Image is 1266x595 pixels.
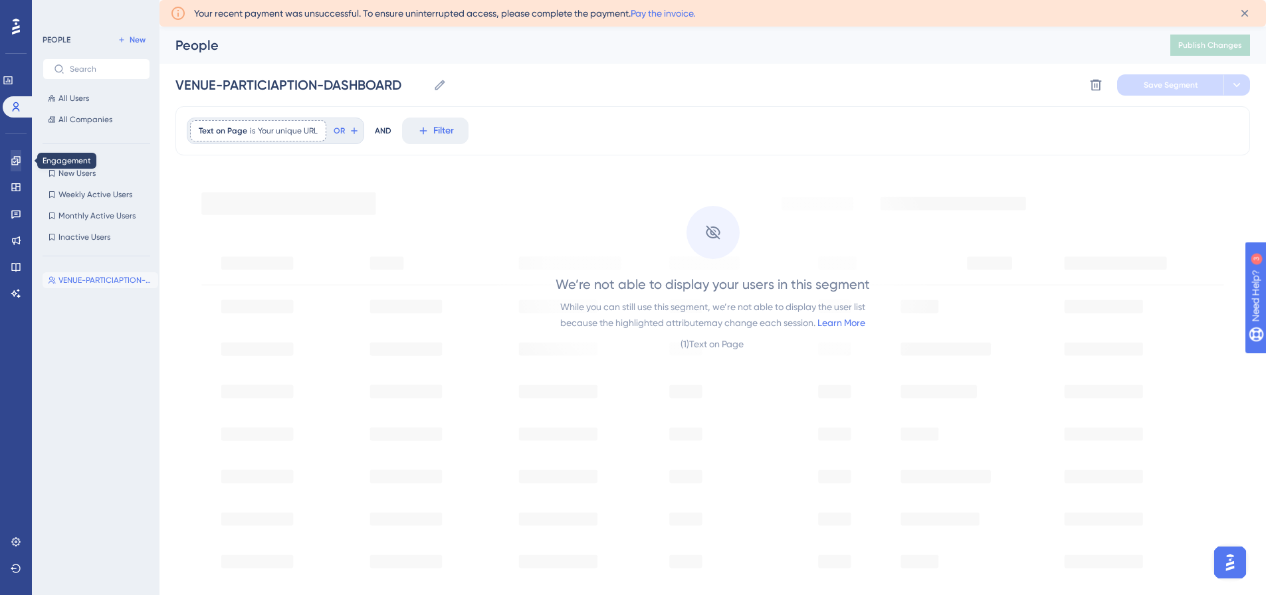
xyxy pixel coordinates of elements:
button: Save Segment [1117,74,1223,96]
a: Learn More [817,317,865,328]
button: OR [332,120,361,141]
span: All Companies [58,114,112,125]
span: Weekly Active Users [58,189,132,200]
div: AND [375,118,391,144]
span: Inactive Users [58,232,110,242]
div: We’re not able to display your users in this segment [556,275,870,294]
span: Save Segment [1144,80,1198,90]
div: People [175,36,1137,54]
span: New Users [58,168,96,179]
span: New [130,35,146,45]
button: Inactive Users [43,229,150,245]
button: New [113,32,150,48]
button: Weekly Active Users [43,187,150,203]
button: All Users [43,90,150,106]
button: Monthly Active Users [43,208,150,224]
span: Your unique URL [258,126,318,136]
iframe: UserGuiding AI Assistant Launcher [1210,543,1250,582]
button: New Users [43,165,150,181]
input: Search [70,64,139,74]
button: VENUE-PARTICIAPTION-DASHBOARD [43,272,158,288]
span: VENUE-PARTICIAPTION-DASHBOARD [58,275,153,286]
span: is [250,126,255,136]
span: OR [334,126,345,136]
span: Text on Page [199,126,247,136]
span: Need Help? [31,3,83,19]
a: Pay the invoice. [631,8,695,19]
span: Filter [433,123,454,139]
span: Your recent payment was unsuccessful. To ensure uninterrupted access, please complete the payment. [194,5,695,21]
button: Publish Changes [1170,35,1250,56]
input: Segment Name [175,76,428,94]
span: All Users [58,93,89,104]
span: Monthly Active Users [58,211,136,221]
span: Publish Changes [1178,40,1242,50]
div: PEOPLE [43,35,70,45]
div: ( 1 ) Text on Page [681,336,746,352]
button: Filter [402,118,469,144]
button: All Companies [43,112,150,127]
div: 3 [92,7,96,17]
div: While you can still use this segment, we’re not able to display the user list because the highlig... [560,299,865,331]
